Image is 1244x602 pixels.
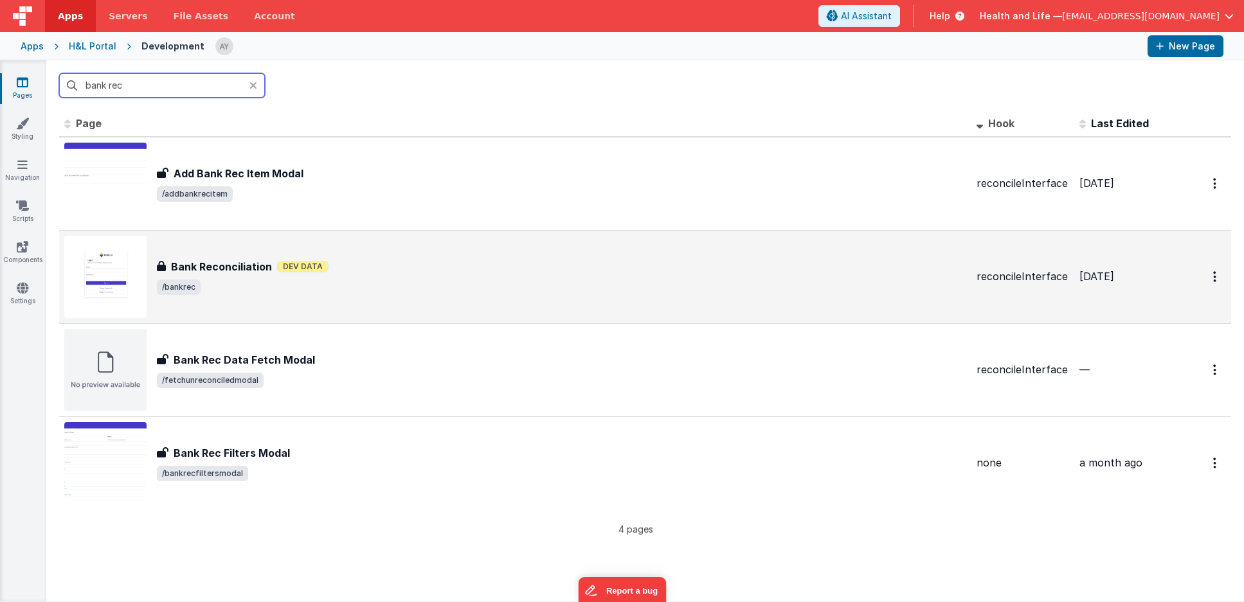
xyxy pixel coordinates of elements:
[1079,177,1114,190] span: [DATE]
[174,445,290,461] h3: Bank Rec Filters Modal
[1079,363,1090,376] span: —
[980,10,1234,22] button: Health and Life — [EMAIL_ADDRESS][DOMAIN_NAME]
[76,117,102,130] span: Page
[21,40,44,53] div: Apps
[1205,450,1226,476] button: Options
[818,5,900,27] button: AI Assistant
[1148,35,1223,57] button: New Page
[174,166,303,181] h3: Add Bank Rec Item Modal
[59,522,1212,536] p: 4 pages
[1205,170,1226,197] button: Options
[157,373,264,388] span: /fetchunreconciledmodal
[1205,357,1226,383] button: Options
[1062,10,1220,22] span: [EMAIL_ADDRESS][DOMAIN_NAME]
[157,279,201,295] span: /bankrec
[141,40,204,53] div: Development
[277,261,329,272] span: Dev Data
[977,269,1069,284] div: reconcileInterface
[988,117,1014,130] span: Hook
[930,10,950,22] span: Help
[977,176,1069,191] div: reconcileInterface
[174,10,229,22] span: File Assets
[1079,270,1114,283] span: [DATE]
[977,456,1069,470] div: none
[980,10,1062,22] span: Health and Life —
[1205,263,1226,290] button: Options
[157,186,233,202] span: /addbankrecitem
[58,10,83,22] span: Apps
[977,362,1069,377] div: reconcileInterface
[215,37,233,55] img: 14202422f6480247bff2986d20d04001
[841,10,892,22] span: AI Assistant
[1079,456,1142,469] span: a month ago
[1091,117,1149,130] span: Last Edited
[109,10,147,22] span: Servers
[174,352,315,367] h3: Bank Rec Data Fetch Modal
[59,73,265,98] input: Search pages, id's ...
[69,40,116,53] div: H&L Portal
[171,259,272,274] h3: Bank Reconciliation
[157,466,248,481] span: /bankrecfiltersmodal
